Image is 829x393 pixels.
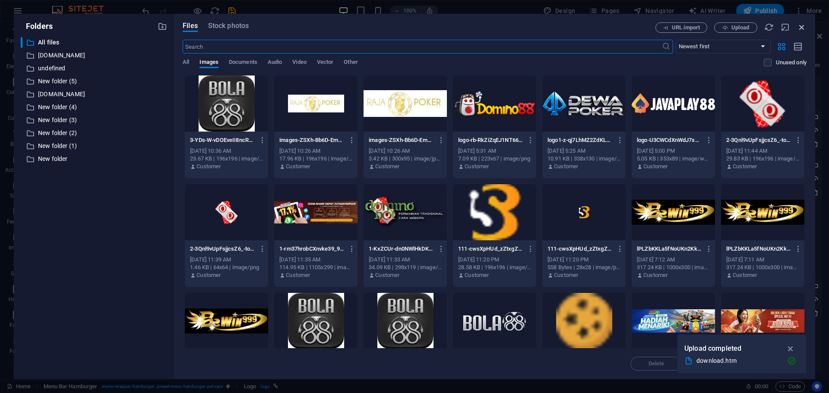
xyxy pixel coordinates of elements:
[369,136,433,144] p: images-ZSXh-Bb6D-EmozkWYDCvrw.jpg
[465,163,489,170] p: Customer
[458,155,531,163] div: 7.09 KB | 223x67 | image/png
[279,245,344,253] p: 1-rm37hrobCXnvke39_97JSA.webp
[21,89,167,100] div: [DOMAIN_NAME]
[776,59,807,66] p: Displays only files that are not in use on the website. Files added during this session can still...
[292,57,306,69] span: Video
[38,102,151,112] p: New folder (4)
[733,163,757,170] p: Customer
[21,154,167,164] div: New folder
[38,154,151,164] p: New folder
[637,256,710,264] div: [DATE] 7:12 AM
[196,271,221,279] p: Customer
[764,22,774,32] i: Reload
[655,22,707,33] button: URL import
[726,136,791,144] p: 2-3Qnl9vUpFsjjcsZ6_-toyA-orNZa2Thz0J7ddS94dazmg.png
[672,25,700,30] span: URL import
[369,245,433,253] p: 1-KxZCUr-dn0NWlHkDK1ZFeA.png
[726,264,799,271] div: 317.24 KB | 1000x300 | image/gif
[344,57,358,69] span: Other
[196,163,221,170] p: Customer
[726,245,791,253] p: lPLZbKKLa5fNoUKn2KksWENFqrK9yFhv5zCsvPrl-pwpOZJsVFe_obA5LvYl6YQ.gif
[731,25,749,30] span: Upload
[547,147,620,155] div: [DATE] 5:25 AM
[458,264,531,271] div: 28.58 KB | 196x196 | image/png
[38,63,151,73] p: undefined
[21,115,167,126] div: New folder (3)
[714,22,757,33] button: Upload
[158,22,167,31] i: Create new folder
[38,115,151,125] p: New folder (3)
[547,256,620,264] div: [DATE] 11:20 PM
[369,155,442,163] div: 3.42 KB | 300x95 | image/jpeg
[547,264,620,271] div: 558 Bytes | 28x28 | image/png
[375,163,399,170] p: Customer
[38,89,151,99] p: [DOMAIN_NAME]
[547,136,612,144] p: logo1-z-qj7LhMZ2ZdKLSttVpqGg.webp
[369,264,442,271] div: 34.09 KB | 298x119 | image/png
[726,155,799,163] div: 29.83 KB | 196x196 | image/png
[726,256,799,264] div: [DATE] 7:11 AM
[21,37,22,48] div: ​
[637,155,710,163] div: 5.05 KB | 353x89 | image/webp
[458,256,531,264] div: [DATE] 11:20 PM
[375,271,399,279] p: Customer
[199,57,218,69] span: Images
[637,136,702,144] p: logo-U3CWCdXnWdJ7su2P7nptyg.webp
[183,40,661,53] input: Search
[38,128,151,138] p: New folder (2)
[21,76,167,87] div: New folder (5)
[208,21,249,31] span: Stock photos
[38,50,151,60] p: [DOMAIN_NAME]
[458,136,523,144] p: logo-rb-RkZiZqEJ1NT66gjsmmg.png
[637,147,710,155] div: [DATE] 5:00 PM
[279,155,352,163] div: 17.96 KB | 196x196 | image/png
[696,356,780,366] div: download.htm
[279,264,352,271] div: 114.95 KB | 1105x299 | image/webp
[279,256,352,264] div: [DATE] 11:35 AM
[637,245,702,253] p: lPLZbKKLa5fNoUKn2KksWENFqrK9yFhv5zCsvPrl-7ccKf5BNYe9qoKCSFNA6FQ.gif
[190,245,255,253] p: 2-3Qnl9vUpFsjjcsZ6_-toyA.png
[286,163,310,170] p: Customer
[190,256,263,264] div: [DATE] 11:39 AM
[229,57,257,69] span: Documents
[458,245,523,253] p: 111-cwsXpHUd_zZtxgZgNDbwrQ-KK2xaXTVmkQVuo8vMrfKNg.png
[38,38,151,47] p: All files
[190,155,263,163] div: 23.67 KB | 196x196 | image/png
[643,163,668,170] p: Customer
[554,163,578,170] p: Customer
[554,271,578,279] p: Customer
[183,57,189,69] span: All
[279,147,352,155] div: [DATE] 10:26 AM
[38,141,151,151] p: New folder (1)
[684,343,741,354] p: Upload completed
[190,147,263,155] div: [DATE] 10:36 AM
[547,245,612,253] p: 111-cwsXpHUd_zZtxgZgNDbwrQ.png
[733,271,757,279] p: Customer
[38,76,151,86] p: New folder (5)
[781,22,790,32] i: Minimize
[21,102,167,113] div: New folder (4)
[369,147,442,155] div: [DATE] 10:26 AM
[369,256,442,264] div: [DATE] 11:33 AM
[21,63,167,74] div: undefined
[21,50,167,61] div: [DOMAIN_NAME]
[183,21,198,31] span: Files
[465,271,489,279] p: Customer
[190,264,263,271] div: 1.46 KB | 64x64 | image/png
[637,264,710,271] div: 317.24 KB | 1000x300 | image/gif
[21,141,167,151] div: New folder (1)
[726,147,799,155] div: [DATE] 11:44 AM
[268,57,282,69] span: Audio
[317,57,334,69] span: Vector
[190,136,255,144] p: 3-YDs-W-vDOEveII8ncRZ3OA-SG4y8hmFAW2XcDGdoXaw0A-sEdx3F0_98YVeoR1O-zSFQ.png
[458,147,531,155] div: [DATE] 5:31 AM
[547,155,620,163] div: 10.91 KB | 338x130 | image/webp
[643,271,668,279] p: Customer
[21,128,167,138] div: New folder (2)
[21,21,53,32] p: Folders
[286,271,310,279] p: Customer
[279,136,344,144] p: images-ZSXh-Bb6D-EmozkWYDCvrw--lnW1KvH_bJxaUZ7IPwVFg.png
